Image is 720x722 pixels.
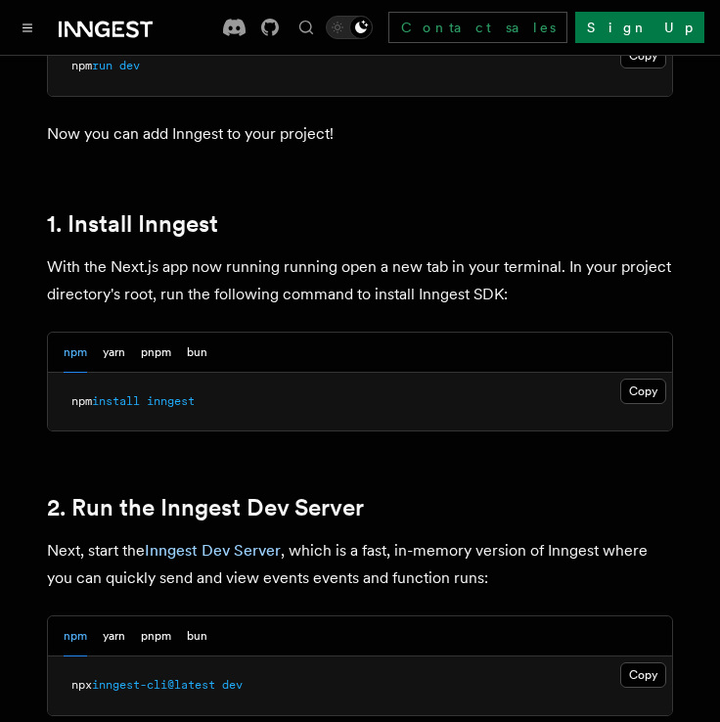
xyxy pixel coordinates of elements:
span: run [92,59,112,72]
p: Now you can add Inngest to your project! [47,120,673,148]
span: install [92,394,140,408]
span: npm [71,394,92,408]
span: inngest-cli@latest [92,678,215,692]
button: npm [64,616,87,656]
span: dev [119,59,140,72]
a: 1. Install Inngest [47,210,218,238]
button: Copy [620,662,666,688]
button: Toggle navigation [16,16,39,39]
button: pnpm [141,616,171,656]
span: dev [222,678,243,692]
button: Copy [620,43,666,68]
a: 2. Run the Inngest Dev Server [47,494,364,521]
p: Next, start the , which is a fast, in-memory version of Inngest where you can quickly send and vi... [47,537,673,592]
p: With the Next.js app now running running open a new tab in your terminal. In your project directo... [47,253,673,308]
span: npx [71,678,92,692]
button: Copy [620,379,666,404]
span: inngest [147,394,195,408]
button: Find something... [294,16,318,39]
a: Inngest Dev Server [145,541,281,560]
button: bun [187,616,207,656]
a: Sign Up [575,12,704,43]
button: pnpm [141,333,171,373]
button: bun [187,333,207,373]
button: yarn [103,616,125,656]
button: Toggle dark mode [326,16,373,39]
button: npm [64,333,87,373]
button: yarn [103,333,125,373]
a: Contact sales [388,12,567,43]
span: npm [71,59,92,72]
